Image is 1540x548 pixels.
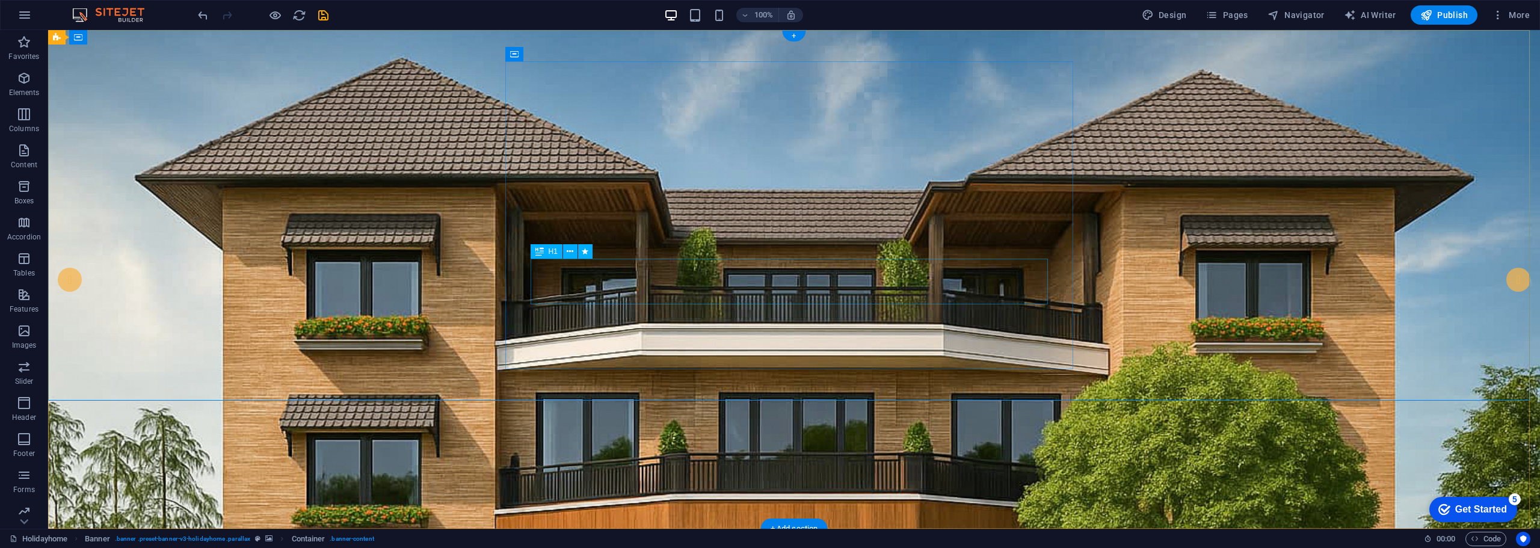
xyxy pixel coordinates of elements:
p: Tables [13,268,35,278]
button: Navigator [1263,5,1329,25]
p: Favorites [8,52,39,61]
span: Click to select. Double-click to edit [292,532,325,546]
button: reload [292,8,306,22]
nav: breadcrumb [85,532,374,546]
p: Boxes [14,196,34,206]
button: More [1487,5,1535,25]
a: Click to cancel selection. Double-click to open Pages [10,532,67,546]
img: Editor Logo [69,8,159,22]
button: Pages [1201,5,1252,25]
p: Slider [15,377,34,386]
p: Elements [9,88,40,97]
span: . banner .preset-banner-v3-holidayhome .parallax [115,532,250,546]
span: Publish [1420,9,1468,21]
span: More [1492,9,1530,21]
span: . banner-content [330,532,374,546]
i: Undo: Font changed (Ctrl+Z) [196,8,210,22]
button: AI Writer [1339,5,1401,25]
h6: Session time [1424,532,1456,546]
button: Code [1465,532,1506,546]
div: Design (Ctrl+Alt+Y) [1137,5,1192,25]
p: Header [12,413,36,422]
span: Click to select. Double-click to edit [85,532,110,546]
span: Navigator [1267,9,1325,21]
span: Pages [1206,9,1248,21]
p: Content [11,160,37,170]
p: Images [12,340,37,350]
button: Publish [1411,5,1477,25]
span: Code [1471,532,1501,546]
button: undo [196,8,210,22]
button: Click here to leave preview mode and continue editing [268,8,282,22]
i: Save (Ctrl+S) [316,8,330,22]
div: Get Started [35,13,87,24]
h6: 100% [754,8,774,22]
button: save [316,8,330,22]
span: Design [1142,9,1187,21]
div: + Add section [761,519,828,539]
div: 5 [89,2,101,14]
p: Columns [9,124,39,134]
span: H1 [549,248,558,255]
p: Forms [13,485,35,494]
div: Get Started 5 items remaining, 0% complete [10,6,97,31]
i: This element is a customizable preset [255,535,260,542]
p: Accordion [7,232,41,242]
p: Footer [13,449,35,458]
button: 100% [736,8,779,22]
div: + [782,31,805,42]
span: 00 00 [1437,532,1455,546]
button: Usercentrics [1516,532,1530,546]
span: AI Writer [1344,9,1396,21]
button: Design [1137,5,1192,25]
i: This element contains a background [265,535,273,542]
i: Reload page [292,8,306,22]
p: Features [10,304,38,314]
span: : [1445,534,1447,543]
